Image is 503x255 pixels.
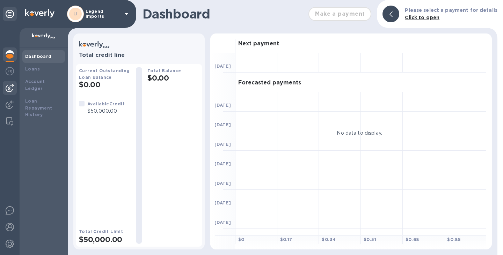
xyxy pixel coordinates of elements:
p: $50,000.00 [87,107,125,115]
h1: Dashboard [143,7,305,21]
div: Unpin categories [3,7,17,21]
b: $ 0.68 [406,237,419,242]
b: Total Credit Limit [79,229,123,234]
b: LI [73,11,78,16]
b: Loan Repayment History [25,98,52,118]
img: Logo [25,9,54,17]
b: Total Balance [147,68,181,73]
img: Foreign exchange [6,67,14,75]
b: $ 0.17 [280,237,292,242]
h3: Total credit line [79,52,199,59]
h2: $0.00 [147,74,199,82]
b: Please select a payment for details [405,7,497,13]
b: Account Ledger [25,79,45,91]
b: [DATE] [214,103,231,108]
b: [DATE] [214,63,231,69]
b: Current Outstanding Loan Balance [79,68,130,80]
b: Click to open [405,15,439,20]
b: [DATE] [214,122,231,127]
b: [DATE] [214,200,231,205]
b: [DATE] [214,220,231,225]
h2: $0.00 [79,80,131,89]
p: No data to display. [337,129,382,136]
b: Available Credit [87,101,125,106]
b: [DATE] [214,161,231,166]
b: $ 0.51 [364,237,376,242]
h3: Next payment [238,40,279,47]
b: $ 0 [238,237,245,242]
p: Legend Imports [86,9,121,19]
b: Dashboard [25,54,52,59]
b: Loans [25,66,40,72]
b: $ 0.85 [447,237,461,242]
b: $ 0.34 [322,237,336,242]
h3: Forecasted payments [238,80,301,86]
b: [DATE] [214,181,231,186]
h2: $50,000.00 [79,235,131,244]
b: [DATE] [214,142,231,147]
